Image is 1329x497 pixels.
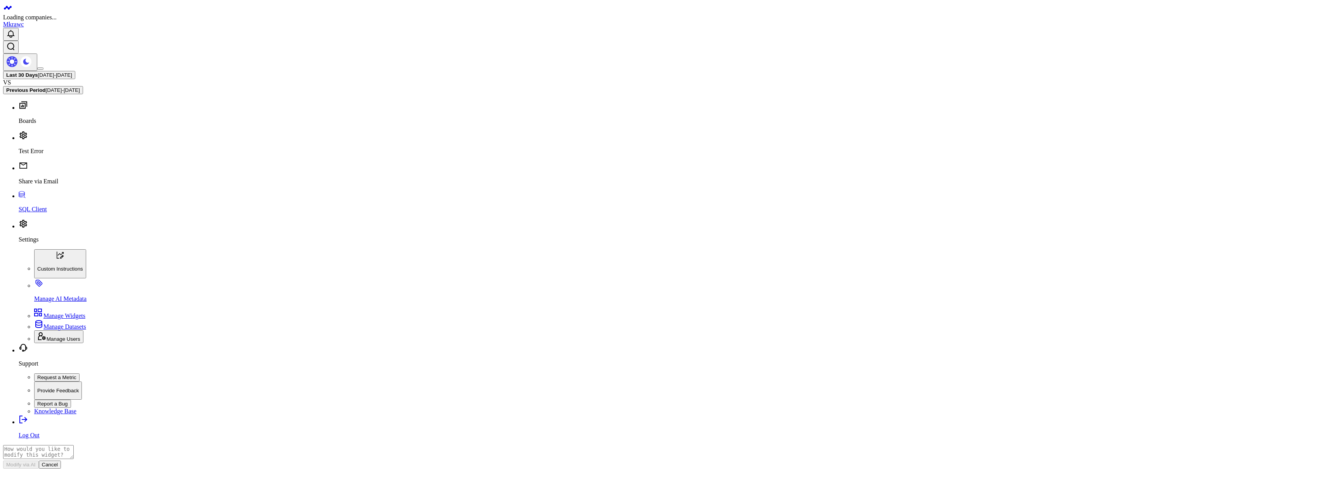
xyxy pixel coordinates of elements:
p: Log Out [19,432,1326,439]
b: Previous Period [6,87,45,93]
p: Provide Feedback [37,388,79,393]
p: Custom Instructions [37,266,83,272]
button: Provide Feedback [34,381,82,400]
span: [DATE] - [DATE] [38,72,72,78]
p: Boards [19,117,1326,124]
button: Last 30 Days[DATE]-[DATE] [3,71,75,79]
button: Previous Period[DATE]-[DATE] [3,86,83,94]
a: SQL Client [19,193,1326,213]
button: Open search [3,41,19,53]
button: Report a Bug [34,400,71,408]
p: Share via Email [19,178,1326,185]
p: SQL Client [19,206,1326,213]
button: Request a Metric [34,373,80,381]
button: Modify via AI [3,461,39,469]
span: [DATE] - [DATE] [45,87,80,93]
span: Manage Datasets [43,323,86,330]
p: Support [19,360,1326,367]
div: Loading companies... [3,14,1326,21]
p: Settings [19,236,1326,243]
a: Mkrawc [3,21,24,28]
a: Manage Datasets [34,323,86,330]
p: Manage AI Metadata [34,295,1326,302]
button: Cancel [39,461,61,469]
a: Manage Widgets [34,312,85,319]
div: VS [3,79,1326,86]
a: Log Out [19,419,1326,439]
b: Last 30 Days [6,72,38,78]
span: Manage Users [47,336,80,342]
span: Manage Widgets [43,312,85,319]
p: Test Error [19,148,1326,155]
button: Custom Instructions [34,249,86,278]
a: Knowledge Base [34,408,76,414]
button: Manage Users [34,330,83,343]
a: Manage AI Metadata [34,282,1326,302]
